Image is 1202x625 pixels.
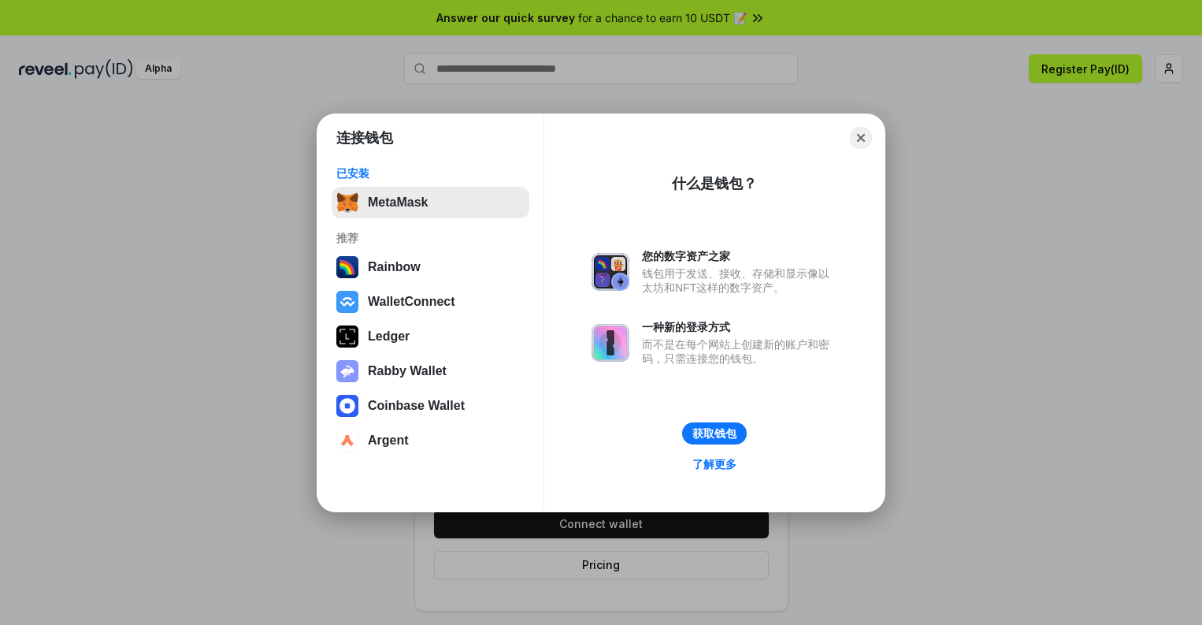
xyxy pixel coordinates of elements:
div: MetaMask [368,195,428,210]
img: svg+xml,%3Csvg%20fill%3D%22none%22%20height%3D%2233%22%20viewBox%3D%220%200%2035%2033%22%20width%... [336,192,358,214]
div: Coinbase Wallet [368,399,465,413]
div: Rabby Wallet [368,364,447,378]
button: Close [850,127,872,149]
button: Ledger [332,321,529,352]
button: MetaMask [332,187,529,218]
img: svg+xml,%3Csvg%20width%3D%2228%22%20height%3D%2228%22%20viewBox%3D%220%200%2028%2028%22%20fill%3D... [336,430,358,452]
img: svg+xml,%3Csvg%20xmlns%3D%22http%3A%2F%2Fwww.w3.org%2F2000%2Fsvg%22%20fill%3D%22none%22%20viewBox... [592,324,629,362]
img: svg+xml,%3Csvg%20xmlns%3D%22http%3A%2F%2Fwww.w3.org%2F2000%2Fsvg%22%20fill%3D%22none%22%20viewBox... [336,360,358,382]
img: svg+xml,%3Csvg%20width%3D%2228%22%20height%3D%2228%22%20viewBox%3D%220%200%2028%2028%22%20fill%3D... [336,395,358,417]
button: Rabby Wallet [332,355,529,387]
img: svg+xml,%3Csvg%20width%3D%22120%22%20height%3D%22120%22%20viewBox%3D%220%200%20120%20120%22%20fil... [336,256,358,278]
button: Argent [332,425,529,456]
h1: 连接钱包 [336,128,393,147]
a: 了解更多 [683,454,746,474]
div: 推荐 [336,231,525,245]
div: 了解更多 [692,457,736,471]
button: WalletConnect [332,286,529,318]
div: 钱包用于发送、接收、存储和显示像以太坊和NFT这样的数字资产。 [642,266,837,295]
div: WalletConnect [368,295,455,309]
div: 什么是钱包？ [672,174,757,193]
button: Coinbase Wallet [332,390,529,422]
div: 您的数字资产之家 [642,249,837,263]
button: Rainbow [332,251,529,283]
div: 而不是在每个网站上创建新的账户和密码，只需连接您的钱包。 [642,337,837,366]
img: svg+xml,%3Csvg%20width%3D%2228%22%20height%3D%2228%22%20viewBox%3D%220%200%2028%2028%22%20fill%3D... [336,291,358,313]
div: Rainbow [368,260,421,274]
img: svg+xml,%3Csvg%20xmlns%3D%22http%3A%2F%2Fwww.w3.org%2F2000%2Fsvg%22%20width%3D%2228%22%20height%3... [336,326,358,348]
button: 获取钱包 [682,422,747,445]
img: svg+xml,%3Csvg%20xmlns%3D%22http%3A%2F%2Fwww.w3.org%2F2000%2Fsvg%22%20fill%3D%22none%22%20viewBox... [592,253,629,291]
div: Argent [368,433,409,448]
div: 获取钱包 [692,426,736,441]
div: Ledger [368,329,410,344]
div: 一种新的登录方式 [642,320,837,334]
div: 已安装 [336,166,525,180]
